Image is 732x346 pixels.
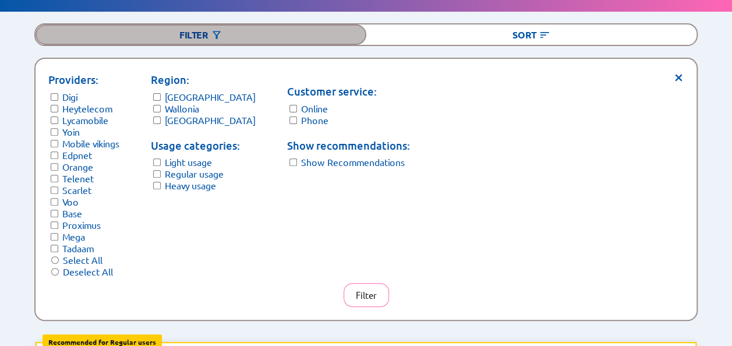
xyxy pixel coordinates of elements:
[62,242,94,254] label: Tadaam
[165,156,212,168] label: Light usage
[36,24,366,45] div: Filter
[62,172,94,184] label: Telenet
[301,114,328,126] label: Phone
[62,103,112,114] label: Heytelecom
[287,83,410,100] p: Customer service:
[151,72,256,88] p: Region:
[62,126,80,137] label: Yoin
[344,283,389,307] button: Filter
[165,103,199,114] label: Wallonia
[287,137,410,154] p: Show recommendations:
[366,24,696,45] div: Sort
[301,156,405,168] label: Show Recommendations
[165,91,256,103] label: [GEOGRAPHIC_DATA]
[211,29,222,41] img: Button open the filtering menu
[62,114,108,126] label: Lycamobile
[62,149,92,161] label: Edpnet
[165,114,256,126] label: [GEOGRAPHIC_DATA]
[151,137,256,154] p: Usage categories:
[674,72,684,80] span: ×
[62,231,85,242] label: Mega
[48,72,119,88] p: Providers:
[539,29,550,41] img: Button open the sorting menu
[165,168,224,179] label: Regular usage
[62,219,101,231] label: Proximus
[62,184,91,196] label: Scarlet
[62,161,93,172] label: Orange
[301,103,328,114] label: Online
[165,179,216,191] label: Heavy usage
[62,196,79,207] label: Voo
[62,91,77,103] label: Digi
[63,266,113,277] label: Deselect All
[62,207,82,219] label: Base
[62,137,119,149] label: Mobile vikings
[63,254,102,266] label: Select All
